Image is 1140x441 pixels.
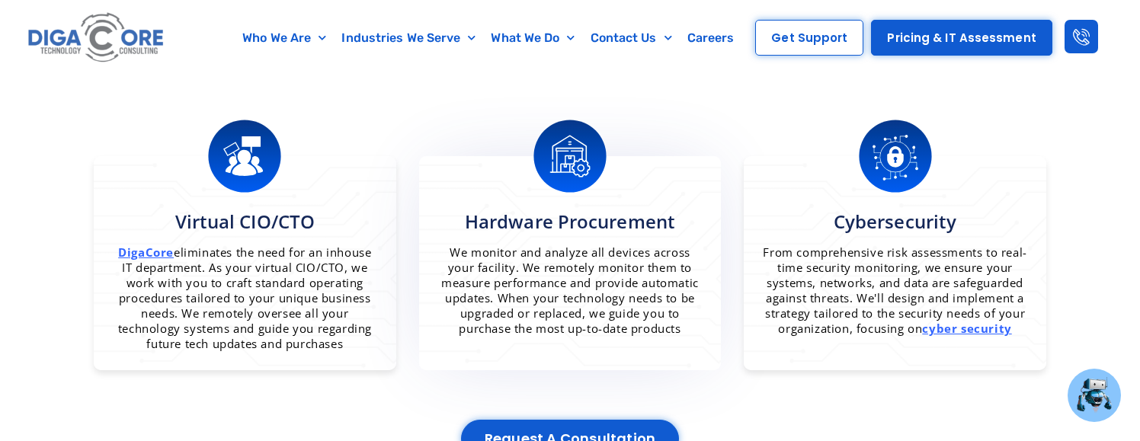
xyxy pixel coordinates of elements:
[834,209,956,234] span: Cybersecurity
[438,244,703,336] p: We monitor and analyze all devices across your facility. We remotely monitor them to measure perf...
[235,21,334,56] a: Who We Are
[113,244,377,351] p: eliminates the need for an inhouse IT department. As your virtual CIO/CTO, we work with you to cr...
[857,118,933,194] img: Cyber Security Service
[755,20,863,56] a: Get Support
[229,21,748,56] nav: Menu
[583,21,680,56] a: Contact Us
[532,118,608,194] img: Digacore Hardware Procurement
[175,209,315,234] span: Virtual CIO/CTO
[118,244,174,260] a: DigaCore
[207,118,283,194] img: Virtual CIO/CTO Services in NJ
[465,209,675,234] span: Hardware Procurement
[483,21,582,56] a: What We Do
[763,244,1027,336] p: From comprehensive risk assessments to real-time security monitoring, we ensure your systems, net...
[922,321,1011,336] a: cyber security
[887,32,1036,43] span: Pricing & IT Assessment
[871,20,1052,56] a: Pricing & IT Assessment
[24,8,168,69] img: Digacore logo 1
[334,21,483,56] a: Industries We Serve
[771,32,847,43] span: Get Support
[680,21,742,56] a: Careers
